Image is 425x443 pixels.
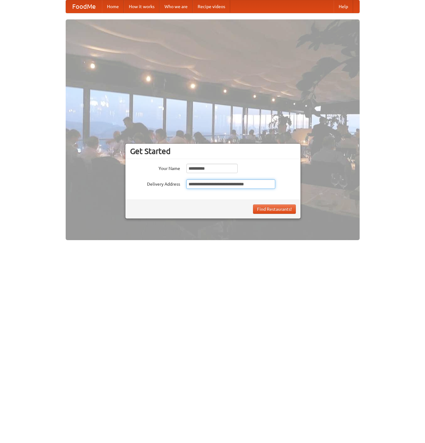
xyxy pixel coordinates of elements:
label: Your Name [130,164,180,172]
label: Delivery Address [130,179,180,187]
button: Find Restaurants! [253,204,296,214]
a: Help [334,0,353,13]
a: Recipe videos [193,0,230,13]
a: Home [102,0,124,13]
a: FoodMe [66,0,102,13]
a: Who we are [159,0,193,13]
h3: Get Started [130,147,296,156]
a: How it works [124,0,159,13]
